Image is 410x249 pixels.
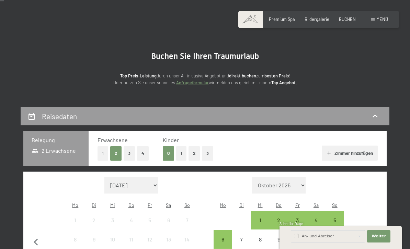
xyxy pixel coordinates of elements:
[229,73,256,78] strong: direkt buchen
[110,146,122,160] button: 2
[84,211,103,229] div: Tue Sep 02 2025
[295,202,300,208] abbr: Freitag
[128,202,134,208] abbr: Donnerstag
[376,16,388,22] span: Menü
[322,146,378,161] button: Zimmer hinzufügen
[307,211,325,229] div: Sat Oct 04 2025
[176,146,187,160] button: 1
[84,211,103,229] div: Anreise nicht möglich
[92,202,96,208] abbr: Dienstag
[178,211,196,229] div: Anreise nicht möglich
[103,211,122,229] div: Wed Sep 03 2025
[232,230,251,248] div: Anreise nicht möglich
[148,202,152,208] abbr: Freitag
[178,211,196,229] div: Sun Sep 07 2025
[84,230,103,248] div: Anreise nicht möglich
[159,230,178,248] div: Anreise nicht möglich
[141,217,158,235] div: 5
[140,230,159,248] div: Fri Sep 12 2025
[184,202,190,208] abbr: Sonntag
[140,230,159,248] div: Anreise nicht möglich
[271,80,297,85] strong: Top Angebot.
[98,137,128,143] span: Erwachsene
[288,211,307,229] div: Anreise möglich
[178,230,196,248] div: Anreise nicht möglich
[232,230,251,248] div: Tue Oct 07 2025
[270,211,288,229] div: Thu Oct 02 2025
[120,73,157,78] strong: Top Preis-Leistung
[251,230,269,248] div: Wed Oct 08 2025
[239,202,244,208] abbr: Dienstag
[251,230,269,248] div: Anreise nicht möglich
[307,217,324,235] div: 4
[270,211,288,229] div: Anreise möglich
[163,146,174,160] button: 0
[137,146,149,160] button: 4
[66,230,84,248] div: Mon Sep 08 2025
[176,80,209,85] a: Anfrageformular
[166,202,171,208] abbr: Samstag
[339,16,356,22] a: BUCHEN
[269,16,295,22] a: Premium Spa
[307,211,325,229] div: Anreise möglich
[85,217,102,235] div: 2
[332,202,338,208] abbr: Sonntag
[103,230,122,248] div: Anreise nicht möglich
[264,73,289,78] strong: besten Preis
[163,137,179,143] span: Kinder
[159,230,178,248] div: Sat Sep 13 2025
[179,217,196,235] div: 7
[122,230,140,248] div: Anreise nicht möglich
[276,202,282,208] abbr: Donnerstag
[326,217,343,235] div: 5
[270,230,288,248] div: Anreise nicht möglich
[270,217,287,235] div: 2
[367,230,390,242] button: Weiter
[32,147,76,154] span: 2 Erwachsene
[66,211,84,229] div: Mon Sep 01 2025
[214,230,232,248] div: Mon Oct 06 2025
[202,146,213,160] button: 3
[151,51,259,61] span: Buchen Sie Ihren Traumurlaub
[66,230,84,248] div: Anreise nicht möglich
[160,217,177,235] div: 6
[251,211,269,229] div: Wed Oct 01 2025
[66,211,84,229] div: Anreise nicht möglich
[122,211,140,229] div: Thu Sep 04 2025
[372,234,386,239] span: Weiter
[68,72,342,86] p: durch unser All-inklusive Angebot und zum ! Oder nutzen Sie unser schnelles wir melden uns gleich...
[140,211,159,229] div: Fri Sep 05 2025
[220,202,226,208] abbr: Montag
[110,202,115,208] abbr: Mittwoch
[189,146,200,160] button: 2
[124,146,135,160] button: 3
[159,211,178,229] div: Anreise nicht möglich
[122,211,140,229] div: Anreise nicht möglich
[123,217,140,235] div: 4
[84,230,103,248] div: Tue Sep 09 2025
[67,217,84,235] div: 1
[72,202,78,208] abbr: Montag
[314,202,319,208] abbr: Samstag
[326,211,344,229] div: Sun Oct 05 2025
[178,230,196,248] div: Sun Sep 14 2025
[42,112,77,121] h2: Reisedaten
[103,211,122,229] div: Anreise nicht möglich
[214,230,232,248] div: Anreise möglich
[251,217,269,235] div: 1
[32,136,80,144] h3: Belegung
[326,211,344,229] div: Anreise möglich
[270,230,288,248] div: Thu Oct 09 2025
[280,222,303,226] span: Schnellanfrage
[98,146,108,160] button: 1
[305,16,329,22] a: Bildergalerie
[258,202,263,208] abbr: Mittwoch
[288,211,307,229] div: Fri Oct 03 2025
[122,230,140,248] div: Thu Sep 11 2025
[104,217,121,235] div: 3
[103,230,122,248] div: Wed Sep 10 2025
[140,211,159,229] div: Anreise nicht möglich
